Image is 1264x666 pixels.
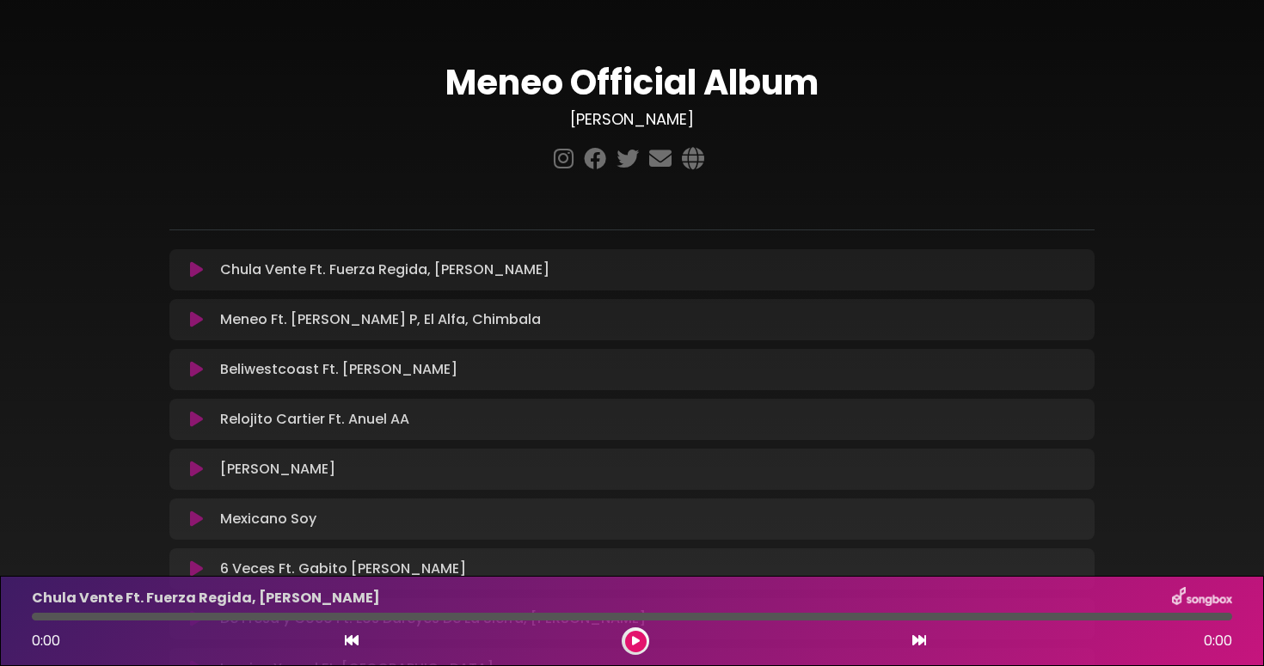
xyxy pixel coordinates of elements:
h3: [PERSON_NAME] [169,110,1095,129]
p: Chula Vente Ft. Fuerza Regida, [PERSON_NAME] [220,260,549,280]
span: 0:00 [1204,631,1232,651]
p: Beliwestcoast Ft. [PERSON_NAME] [220,359,457,380]
img: songbox-logo-white.png [1172,587,1232,609]
p: 6 Veces Ft. Gabito [PERSON_NAME] [220,559,466,579]
p: Meneo Ft. [PERSON_NAME] P, El Alfa, Chimbala [220,309,541,330]
p: Relojito Cartier Ft. Anuel AA [220,409,409,430]
h1: Meneo Official Album [169,62,1095,103]
span: 0:00 [32,631,60,651]
p: Mexicano Soy [220,509,316,529]
p: [PERSON_NAME] [220,459,335,480]
p: Chula Vente Ft. Fuerza Regida, [PERSON_NAME] [32,588,380,608]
